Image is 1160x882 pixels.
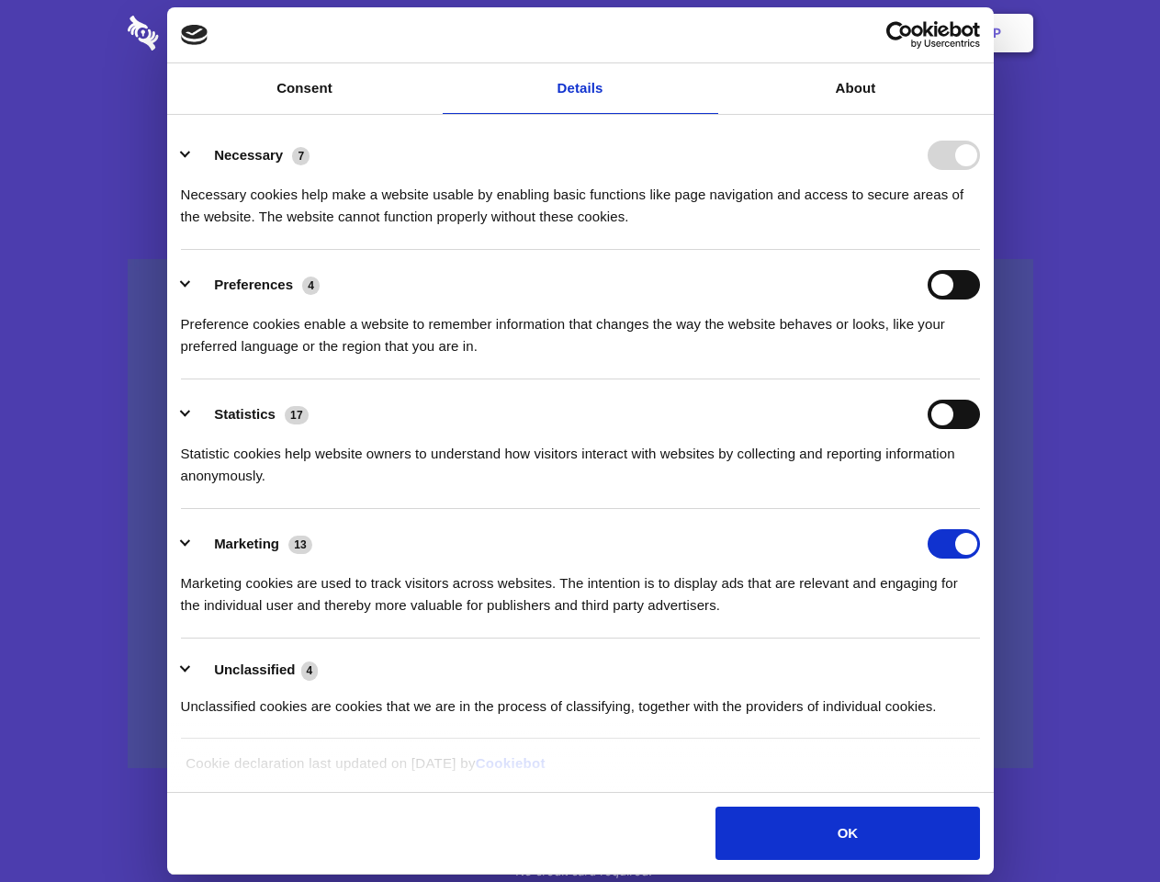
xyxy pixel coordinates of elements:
img: logo [181,25,208,45]
div: Cookie declaration last updated on [DATE] by [172,752,988,788]
span: 4 [301,661,319,680]
button: Marketing (13) [181,529,324,559]
span: 13 [288,536,312,554]
div: Preference cookies enable a website to remember information that changes the way the website beha... [181,300,980,357]
button: Preferences (4) [181,270,332,300]
span: 4 [302,277,320,295]
a: Login [833,5,913,62]
span: 17 [285,406,309,424]
a: Consent [167,63,443,114]
button: Necessary (7) [181,141,321,170]
label: Preferences [214,277,293,292]
div: Unclassified cookies are cookies that we are in the process of classifying, together with the pro... [181,682,980,718]
h1: Eliminate Slack Data Loss. [128,83,1033,149]
span: 7 [292,147,310,165]
label: Statistics [214,406,276,422]
button: Unclassified (4) [181,659,330,682]
h4: Auto-redaction of sensitive data, encrypted data sharing and self-destructing private chats. Shar... [128,167,1033,228]
a: Details [443,63,718,114]
a: Cookiebot [476,755,546,771]
a: Wistia video thumbnail [128,259,1033,769]
div: Marketing cookies are used to track visitors across websites. The intention is to display ads tha... [181,559,980,616]
a: About [718,63,994,114]
div: Statistic cookies help website owners to understand how visitors interact with websites by collec... [181,429,980,487]
button: Statistics (17) [181,400,321,429]
label: Necessary [214,147,283,163]
a: Usercentrics Cookiebot - opens in a new window [819,21,980,49]
a: Pricing [539,5,619,62]
button: OK [715,807,979,860]
label: Marketing [214,536,279,551]
div: Necessary cookies help make a website usable by enabling basic functions like page navigation and... [181,170,980,228]
img: logo-wordmark-white-trans-d4663122ce5f474addd5e946df7df03e33cb6a1c49d2221995e7729f52c070b2.svg [128,16,285,51]
a: Contact [745,5,829,62]
iframe: Drift Widget Chat Controller [1068,790,1138,860]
